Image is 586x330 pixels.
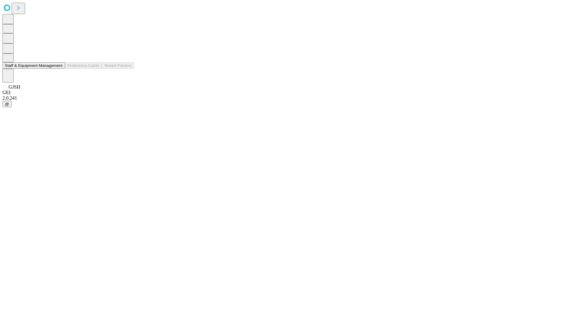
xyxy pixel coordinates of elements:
[65,62,102,69] button: Preference Cards
[2,62,65,69] button: Staff & Equipment Management
[5,102,9,106] span: @
[2,95,584,101] div: 2.0.241
[102,62,134,69] button: Tenant Params
[9,84,20,90] span: GJSH
[2,101,12,107] button: @
[2,90,584,95] div: GEI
